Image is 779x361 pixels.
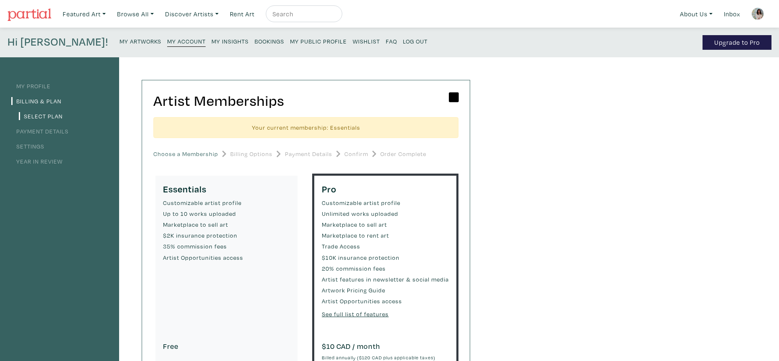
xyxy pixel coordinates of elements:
[153,92,458,110] h2: Artist Memberships
[703,35,771,50] a: Upgrade to Pro
[322,310,389,318] a: See full list of features
[322,354,435,361] small: Billed annually ($120 CAD plus applicable taxes)
[230,149,272,159] small: Billing Options
[255,35,284,46] a: Bookings
[167,35,206,47] a: My Account
[8,35,108,50] h4: Hi [PERSON_NAME]!
[403,37,428,45] small: Log Out
[11,82,51,90] a: My Profile
[211,37,249,45] small: My Insights
[285,146,332,162] a: Payment Details
[751,8,764,20] img: phpThumb.php
[211,35,249,46] a: My Insights
[272,9,334,19] input: Search
[163,209,290,218] small: Up to 10 works uploaded
[163,183,290,195] h5: Essentials
[322,231,449,240] small: Marketplace to rent art
[120,37,161,45] small: My Artworks
[353,37,380,45] small: Wishlist
[163,198,290,207] small: Customizable artist profile
[153,117,458,138] div: Your current membership: Essentials
[322,297,449,306] small: Artist Opportunities access
[676,5,716,23] a: About Us
[386,37,397,45] small: FAQ
[161,5,222,23] a: Discover Artists
[153,149,218,159] small: Choose a Membership
[255,37,284,45] small: Bookings
[322,209,449,218] small: Unlimited works uploaded
[322,253,449,262] small: $10K insurance protection
[380,146,426,162] a: Order Complete
[322,342,449,351] h6: $ 10 CAD / month
[322,275,449,284] small: Artist features in newsletter & social media
[322,242,449,251] small: Trade Access
[153,146,218,162] a: Choose a Membership
[120,35,161,46] a: My Artworks
[386,35,397,46] a: FAQ
[290,37,347,45] small: My Public Profile
[226,5,258,23] a: Rent Art
[230,146,272,162] a: Billing Options
[11,127,69,135] a: Payment Details
[403,35,428,46] a: Log Out
[322,286,449,295] small: Artwork Pricing Guide
[163,253,290,262] small: Artist Opportunities access
[19,112,63,120] a: Select Plan
[113,5,158,23] a: Browse All
[322,220,449,229] small: Marketplace to sell art
[163,342,290,351] h6: Free
[344,149,368,159] small: Confirm
[720,5,744,23] a: Inbox
[11,157,63,165] a: Year in Review
[290,35,347,46] a: My Public Profile
[59,5,109,23] a: Featured Art
[322,264,449,273] small: 20% commission fees
[167,37,206,45] small: My Account
[380,149,426,159] small: Order Complete
[163,220,290,229] small: Marketplace to sell art
[11,97,61,105] a: Billing & Plan
[163,231,290,240] small: $2K insurance protection
[285,149,332,159] small: Payment Details
[322,198,449,207] small: Customizable artist profile
[322,183,449,195] h5: Pro
[11,142,44,150] a: Settings
[353,35,380,46] a: Wishlist
[344,146,368,162] a: Confirm
[163,242,290,251] small: 35% commission fees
